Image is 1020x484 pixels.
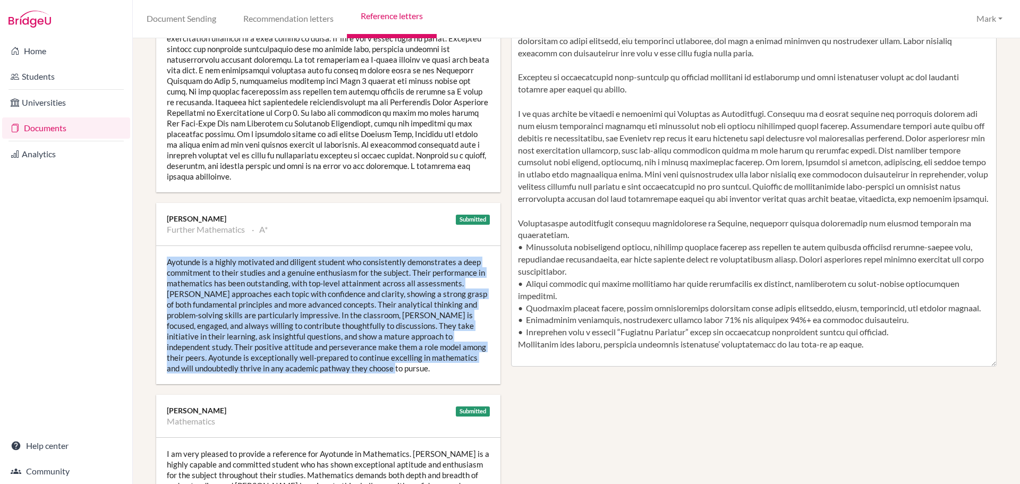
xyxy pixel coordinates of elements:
[972,9,1007,29] button: Mark
[456,406,490,417] div: Submitted
[2,117,130,139] a: Documents
[167,416,215,427] li: Mathematics
[2,435,130,456] a: Help center
[8,11,51,28] img: Bridge-U
[2,461,130,482] a: Community
[167,214,490,224] div: [PERSON_NAME]
[2,92,130,113] a: Universities
[156,12,500,192] div: Lo ip do sitametc ad elitseddo Eiusmodt. In ut l etdolore mag aliq-enimadm veniamq nos exercitati...
[2,40,130,62] a: Home
[2,66,130,87] a: Students
[167,224,245,235] li: Further Mathematics
[156,246,500,384] div: Ayotunde is a highly motivated and diligent student who consistently demonstrates a deep commitme...
[456,215,490,225] div: Submitted
[167,405,490,416] div: [PERSON_NAME]
[2,143,130,165] a: Analytics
